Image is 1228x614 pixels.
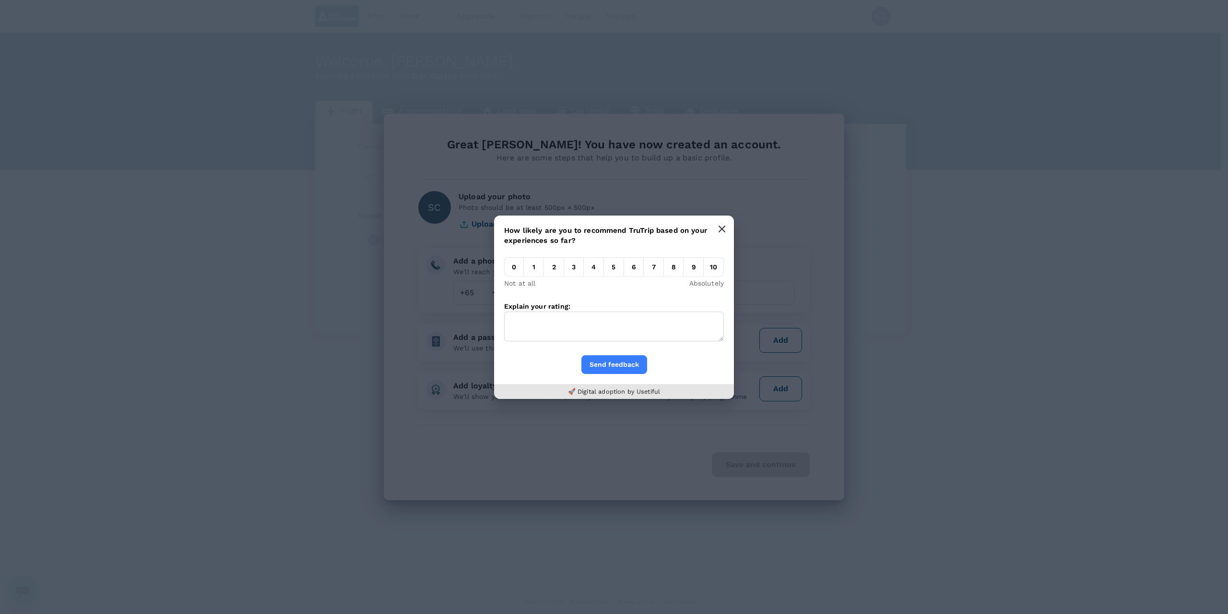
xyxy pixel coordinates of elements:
[524,257,544,277] em: 1
[704,257,724,277] em: 10
[689,278,724,288] p: Absolutely
[564,257,584,277] em: 3
[504,302,570,310] label: Explain your rating:
[504,257,524,277] em: 0
[604,257,624,277] em: 5
[644,257,664,277] em: 7
[504,226,707,245] span: How likely are you to recommend TruTrip based on your experiences so far?
[684,257,704,277] em: 9
[568,388,661,395] a: 🚀 Digital adoption by Usetiful
[664,257,684,277] em: 8
[584,257,604,277] em: 4
[581,355,647,374] button: Send feedback
[504,278,536,288] p: Not at all
[624,257,644,277] em: 6
[544,257,564,277] em: 2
